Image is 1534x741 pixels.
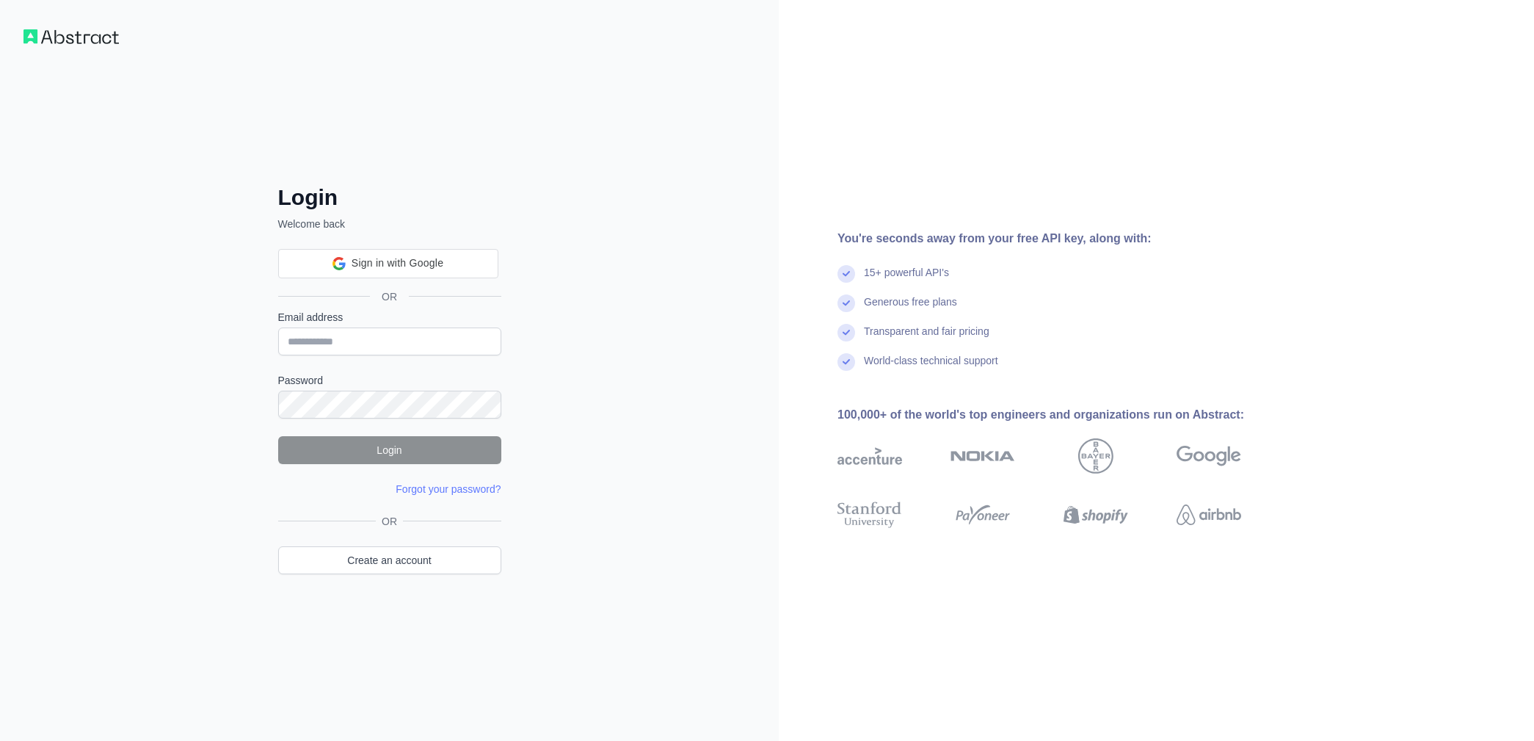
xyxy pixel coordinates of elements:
[837,353,855,371] img: check mark
[837,438,902,474] img: accenture
[837,324,855,341] img: check mark
[837,265,855,283] img: check mark
[1177,499,1241,531] img: airbnb
[278,217,501,231] p: Welcome back
[950,499,1015,531] img: payoneer
[396,483,501,495] a: Forgot your password?
[1078,438,1113,474] img: bayer
[1177,438,1241,474] img: google
[278,546,501,574] a: Create an account
[864,294,957,324] div: Generous free plans
[950,438,1015,474] img: nokia
[352,256,443,271] span: Sign in with Google
[23,29,119,44] img: Workflow
[278,184,501,211] h2: Login
[864,265,949,294] div: 15+ powerful API's
[864,324,989,353] div: Transparent and fair pricing
[864,353,998,383] div: World-class technical support
[837,230,1288,247] div: You're seconds away from your free API key, along with:
[278,373,501,388] label: Password
[370,289,409,304] span: OR
[1064,499,1128,531] img: shopify
[278,310,501,325] label: Email address
[278,249,498,278] div: Sign in with Google
[837,406,1288,424] div: 100,000+ of the world's top engineers and organizations run on Abstract:
[278,436,501,464] button: Login
[376,514,403,529] span: OR
[837,499,902,531] img: stanford university
[837,294,855,312] img: check mark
